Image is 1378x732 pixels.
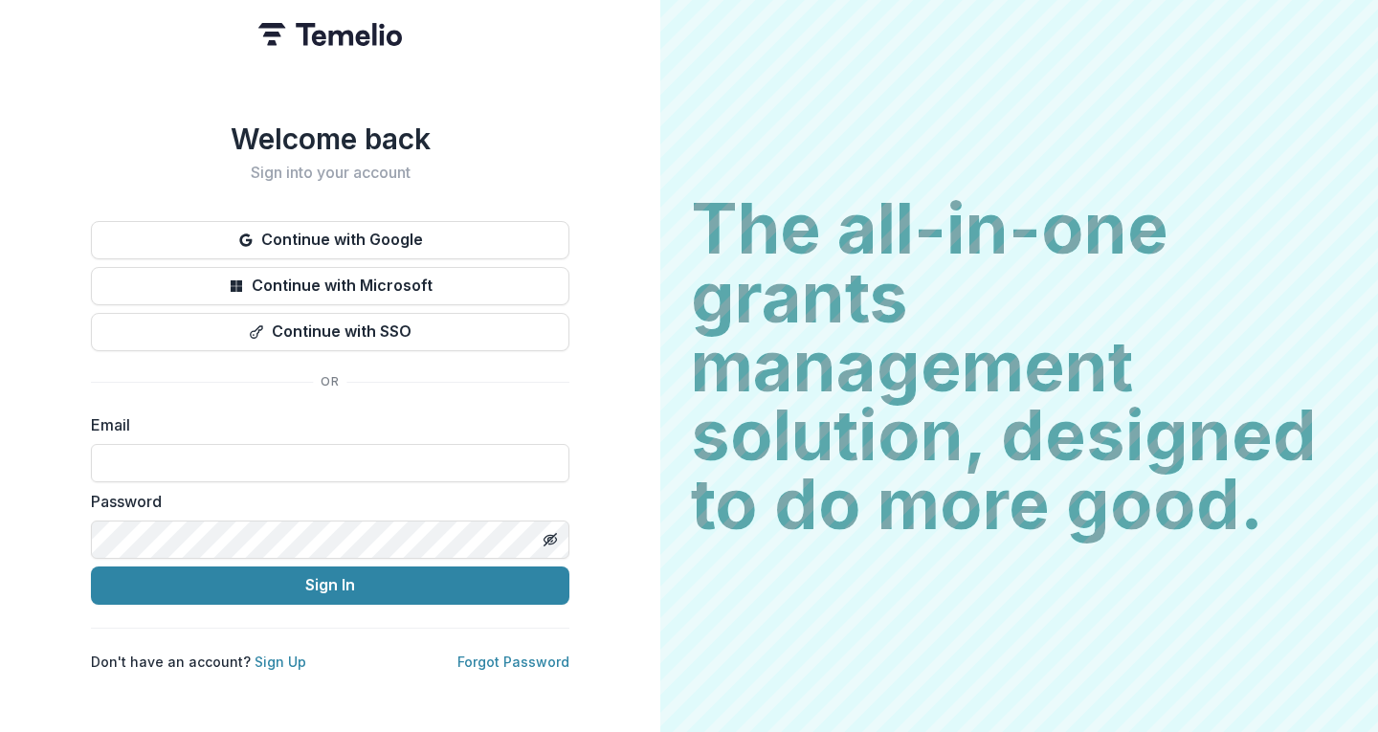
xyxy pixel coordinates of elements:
button: Toggle password visibility [535,524,566,555]
h2: Sign into your account [91,164,569,182]
button: Continue with Microsoft [91,267,569,305]
a: Forgot Password [457,654,569,670]
button: Continue with SSO [91,313,569,351]
img: Temelio [258,23,402,46]
a: Sign Up [255,654,306,670]
label: Password [91,490,558,513]
h1: Welcome back [91,122,569,156]
label: Email [91,413,558,436]
button: Sign In [91,566,569,605]
p: Don't have an account? [91,652,306,672]
button: Continue with Google [91,221,569,259]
